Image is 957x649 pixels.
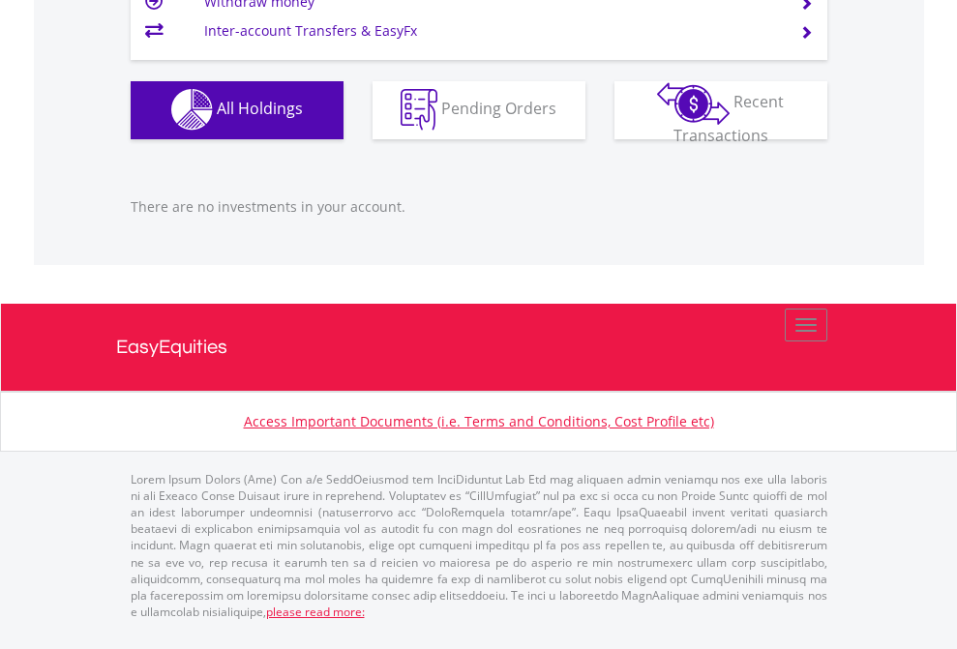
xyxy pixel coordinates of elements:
a: Access Important Documents (i.e. Terms and Conditions, Cost Profile etc) [244,412,714,430]
td: Inter-account Transfers & EasyFx [204,16,776,45]
span: Pending Orders [441,98,556,119]
img: pending_instructions-wht.png [401,89,437,131]
p: There are no investments in your account. [131,197,827,217]
button: Pending Orders [373,81,585,139]
a: EasyEquities [116,304,842,391]
button: Recent Transactions [614,81,827,139]
img: holdings-wht.png [171,89,213,131]
p: Lorem Ipsum Dolors (Ame) Con a/e SeddOeiusmod tem InciDiduntut Lab Etd mag aliquaen admin veniamq... [131,471,827,620]
a: please read more: [266,604,365,620]
span: All Holdings [217,98,303,119]
span: Recent Transactions [673,91,785,146]
img: transactions-zar-wht.png [657,82,730,125]
button: All Holdings [131,81,344,139]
